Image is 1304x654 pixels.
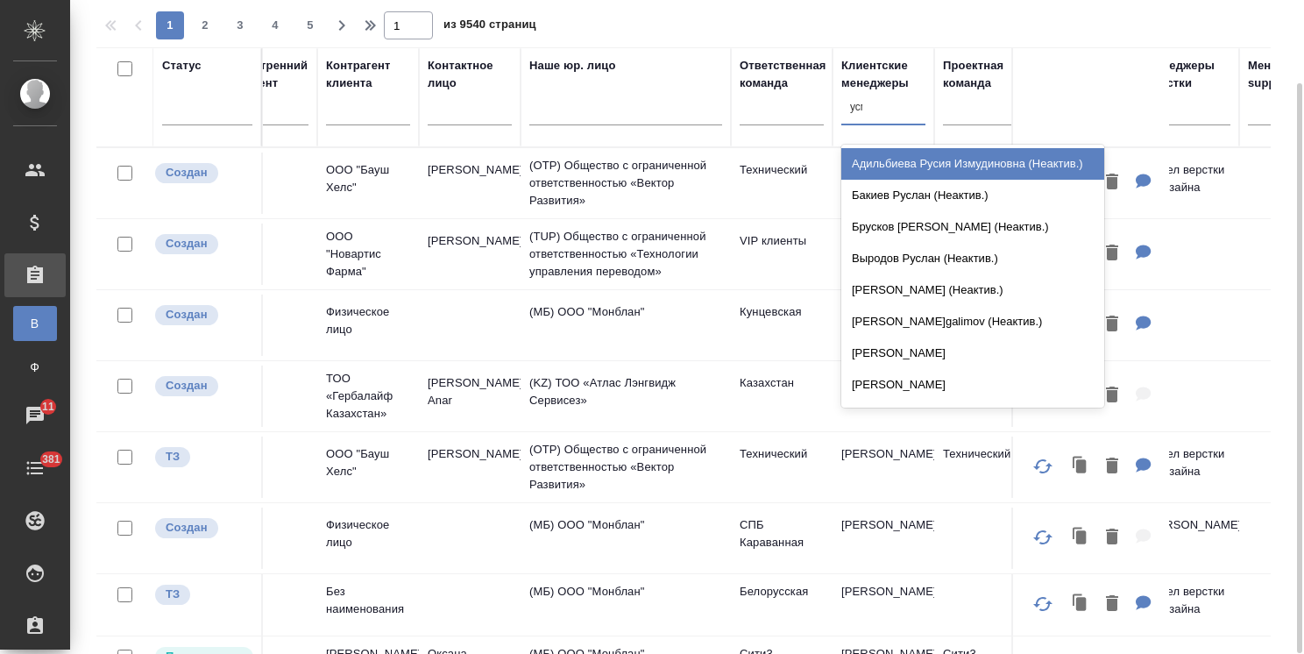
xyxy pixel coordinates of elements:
[191,11,219,39] button: 2
[419,153,521,214] td: [PERSON_NAME]
[326,516,410,551] p: Физическое лицо
[521,508,731,569] td: (МБ) ООО "Монблан"
[166,586,180,603] p: ТЗ
[529,57,616,75] div: Наше юр. лицо
[1064,520,1097,556] button: Клонировать
[841,401,1104,432] div: [PERSON_NAME]
[934,437,1036,498] td: Технический
[443,14,536,39] span: из 9540 страниц
[238,583,308,601] p: Нет
[153,374,252,398] div: Выставляется автоматически при создании заказа
[731,508,833,569] td: СПБ Караванная
[326,583,410,618] p: Без наименования
[419,366,521,427] td: [PERSON_NAME] Anar
[4,446,66,490] a: 381
[32,398,65,416] span: 11
[731,437,833,498] td: Технический
[731,153,833,214] td: Технический
[296,11,324,39] button: 5
[841,243,1104,274] div: Выродов Руслан (Неактив.)
[833,366,934,427] td: [PERSON_NAME]
[521,366,731,427] td: (KZ) ТОО «Атлас Лэнгвидж Сервисез»
[1146,161,1230,196] p: Отдел верстки и дизайна
[296,17,324,34] span: 5
[1097,165,1127,201] button: Удалить
[731,295,833,356] td: Кунцевская
[153,161,252,185] div: Выставляется автоматически при создании заказа
[833,574,934,636] td: [PERSON_NAME]
[1097,307,1127,343] button: Удалить
[740,57,826,92] div: Ответственная команда
[841,148,1104,180] div: Адильбиева Русия Измудиновна (Неактив.)
[841,180,1104,211] div: Бакиев Руслан (Неактив.)
[1127,165,1160,201] button: Для КМ: Suprobion_inf.letter_apostille_перевод+нот.заверение
[326,445,410,480] p: ООО "Бауш Хелс"
[521,295,731,356] td: (МБ) ООО "Монблан"
[238,303,308,321] p: Нет
[1127,586,1160,622] button: Для КМ: к сканам 89299014313
[841,211,1104,243] div: Брусков [PERSON_NAME] (Неактив.)
[166,448,180,466] p: ТЗ
[326,228,410,281] p: ООО "Новартис Фарма"
[238,445,308,463] p: Нет
[1146,57,1230,92] div: Менеджеры верстки
[153,303,252,327] div: Выставляется автоматически при создании заказа
[1022,445,1064,487] button: Обновить
[261,11,289,39] button: 4
[13,306,57,341] a: В
[326,370,410,423] p: ТОО «Гербалайф Казахстан»
[833,508,934,569] td: [PERSON_NAME]
[731,366,833,427] td: Казахстан
[841,274,1104,306] div: [PERSON_NAME] (Неактив.)
[191,17,219,34] span: 2
[13,350,57,385] a: Ф
[521,432,731,502] td: (OTP) Общество с ограниченной ответственностью «Вектор Развития»
[1097,236,1127,272] button: Удалить
[166,377,208,395] p: Создан
[841,57,925,92] div: Клиентские менеджеры
[833,153,934,214] td: [PERSON_NAME]
[1146,516,1230,534] p: [PERSON_NAME]
[153,516,252,540] div: Выставляется автоматически при создании заказа
[1097,449,1127,485] button: Удалить
[162,57,202,75] div: Статус
[1127,449,1160,485] button: Для КМ: Нотариальное заверение перевода для документов: - ISO 13485_Procemsa - Certificato MDR 00...
[1097,378,1127,414] button: Удалить
[166,306,208,323] p: Создан
[22,359,48,376] span: Ф
[4,394,66,437] a: 11
[238,57,308,92] div: Внутренний клиент
[428,57,512,92] div: Контактное лицо
[238,232,308,250] p: Нет
[419,224,521,285] td: [PERSON_NAME]
[841,369,1104,401] div: [PERSON_NAME]
[238,374,308,392] p: Нет
[1022,516,1064,558] button: Обновить
[1146,445,1230,480] p: Отдел верстки и дизайна
[226,17,254,34] span: 3
[521,219,731,289] td: (TUP) Общество с ограниченной ответственностью «Технологии управления переводом»
[1022,583,1064,625] button: Обновить
[32,451,71,468] span: 381
[521,574,731,636] td: (МБ) ООО "Монблан"
[833,437,934,498] td: [PERSON_NAME]
[1097,586,1127,622] button: Удалить
[238,161,308,179] p: Нет
[833,224,934,285] td: [PERSON_NAME]
[731,574,833,636] td: Белорусская
[226,11,254,39] button: 3
[166,164,208,181] p: Создан
[153,445,252,469] div: Выставляет КМ при отправке заказа на расчет верстке (для тикета) или для уточнения сроков на прои...
[1146,583,1230,618] p: Отдел верстки и дизайна
[841,338,1104,369] div: [PERSON_NAME]
[22,315,48,332] span: В
[731,224,833,285] td: VIP клиенты
[153,583,252,607] div: Выставляет КМ при отправке заказа на расчет верстке (для тикета) или для уточнения сроков на прои...
[1097,520,1127,556] button: Удалить
[1064,586,1097,622] button: Клонировать
[326,161,410,196] p: ООО "Бауш Хелс"
[841,306,1104,338] div: [PERSON_NAME]galimov (Неактив.)
[261,17,289,34] span: 4
[521,148,731,218] td: (OTP) Общество с ограниченной ответственностью «Вектор Развития»
[166,519,208,537] p: Создан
